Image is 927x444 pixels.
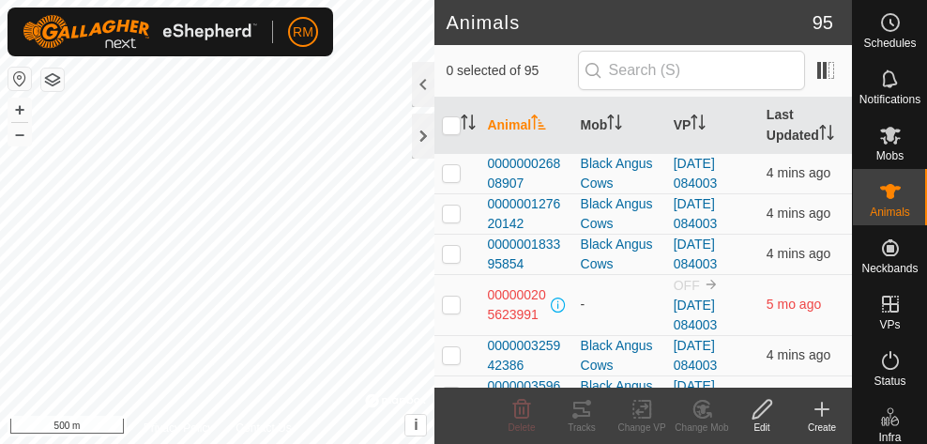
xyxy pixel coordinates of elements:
[674,278,700,293] span: OFF
[674,196,718,231] a: [DATE] 084003
[767,246,830,261] span: 15 Sept 2025, 1:34 pm
[581,194,659,234] div: Black Angus Cows
[487,194,565,234] span: 000000127620142
[552,421,612,435] div: Tracks
[767,297,821,312] span: 3 Apr 2025, 12:04 pm
[674,338,718,373] a: [DATE] 084003
[767,206,830,221] span: 15 Sept 2025, 1:34 pm
[863,38,916,49] span: Schedules
[759,98,852,154] th: Last Updated
[581,154,659,193] div: Black Angus Cows
[144,420,214,436] a: Privacy Policy
[861,263,918,274] span: Neckbands
[732,421,792,435] div: Edit
[8,68,31,90] button: Reset Map
[236,420,291,436] a: Contact Us
[691,117,706,132] p-sorticon: Activate to sort
[581,336,659,375] div: Black Angus Cows
[874,375,905,387] span: Status
[674,237,718,271] a: [DATE] 084003
[878,432,901,443] span: Infra
[859,94,920,105] span: Notifications
[23,15,257,49] img: Gallagher Logo
[487,285,546,325] span: 000000205623991
[293,23,313,42] span: RM
[870,207,910,218] span: Animals
[581,235,659,274] div: Black Angus Cows
[479,98,572,154] th: Animal
[446,61,577,81] span: 0 selected of 95
[578,51,805,90] input: Search (S)
[792,421,852,435] div: Create
[767,347,830,362] span: 15 Sept 2025, 1:34 pm
[879,319,900,330] span: VPs
[487,336,565,375] span: 000000325942386
[672,421,732,435] div: Change Mob
[674,378,718,413] a: [DATE] 084003
[8,123,31,145] button: –
[531,117,546,132] p-sorticon: Activate to sort
[674,156,718,191] a: [DATE] 084003
[581,295,659,314] div: -
[509,422,536,433] span: Delete
[573,98,666,154] th: Mob
[41,69,64,91] button: Map Layers
[704,277,719,292] img: to
[581,376,659,416] div: Black Angus Cows
[607,117,622,132] p-sorticon: Activate to sort
[813,8,833,37] span: 95
[414,417,418,433] span: i
[8,99,31,121] button: +
[767,165,830,180] span: 15 Sept 2025, 1:34 pm
[876,150,904,161] span: Mobs
[819,128,834,143] p-sorticon: Activate to sort
[487,376,565,416] span: 000000359667025
[612,421,672,435] div: Change VP
[666,98,759,154] th: VP
[446,11,812,34] h2: Animals
[461,117,476,132] p-sorticon: Activate to sort
[487,154,565,193] span: 000000026808907
[674,298,718,332] a: [DATE] 084003
[487,235,565,274] span: 000000183395854
[405,415,426,436] button: i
